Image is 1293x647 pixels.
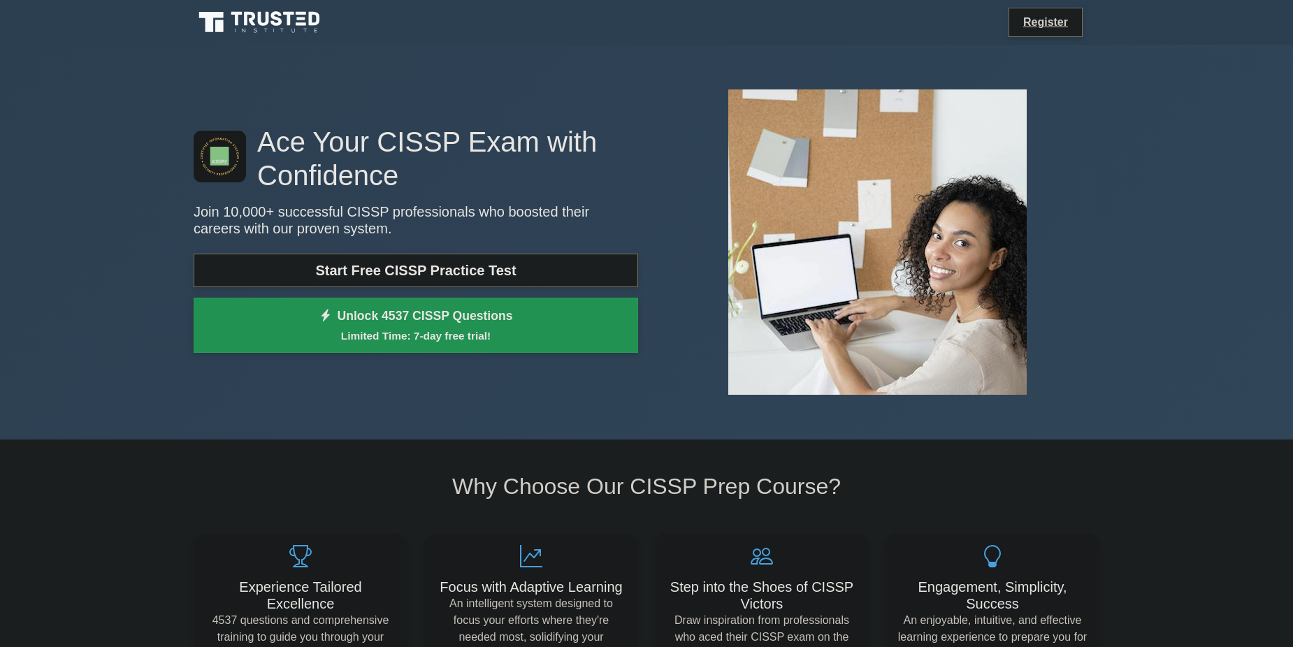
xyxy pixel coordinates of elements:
h2: Why Choose Our CISSP Prep Course? [194,473,1099,500]
h5: Step into the Shoes of CISSP Victors [666,579,858,612]
a: Register [1015,13,1076,31]
h1: Ace Your CISSP Exam with Confidence [194,125,638,192]
h5: Focus with Adaptive Learning [435,579,627,595]
h5: Experience Tailored Excellence [205,579,396,612]
h5: Engagement, Simplicity, Success [897,579,1088,612]
a: Start Free CISSP Practice Test [194,254,638,287]
p: Join 10,000+ successful CISSP professionals who boosted their careers with our proven system. [194,203,638,237]
a: Unlock 4537 CISSP QuestionsLimited Time: 7-day free trial! [194,298,638,354]
small: Limited Time: 7-day free trial! [211,328,621,344]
